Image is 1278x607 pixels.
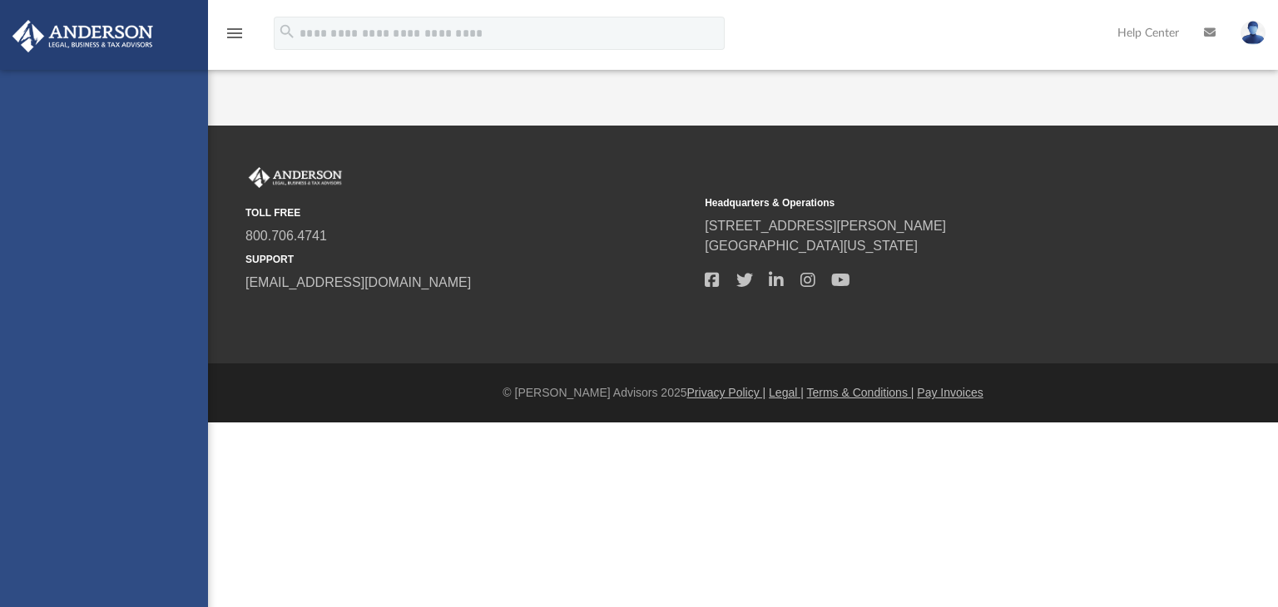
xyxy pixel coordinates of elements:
[769,386,804,399] a: Legal |
[7,20,158,52] img: Anderson Advisors Platinum Portal
[687,386,766,399] a: Privacy Policy |
[705,239,918,253] a: [GEOGRAPHIC_DATA][US_STATE]
[1241,21,1266,45] img: User Pic
[705,195,1152,210] small: Headquarters & Operations
[245,275,471,289] a: [EMAIL_ADDRESS][DOMAIN_NAME]
[208,384,1278,402] div: © [PERSON_NAME] Advisors 2025
[807,386,914,399] a: Terms & Conditions |
[245,205,693,220] small: TOLL FREE
[225,32,245,43] a: menu
[245,252,693,267] small: SUPPORT
[278,22,296,41] i: search
[245,167,345,189] img: Anderson Advisors Platinum Portal
[705,219,946,233] a: [STREET_ADDRESS][PERSON_NAME]
[245,229,327,243] a: 800.706.4741
[917,386,983,399] a: Pay Invoices
[225,23,245,43] i: menu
